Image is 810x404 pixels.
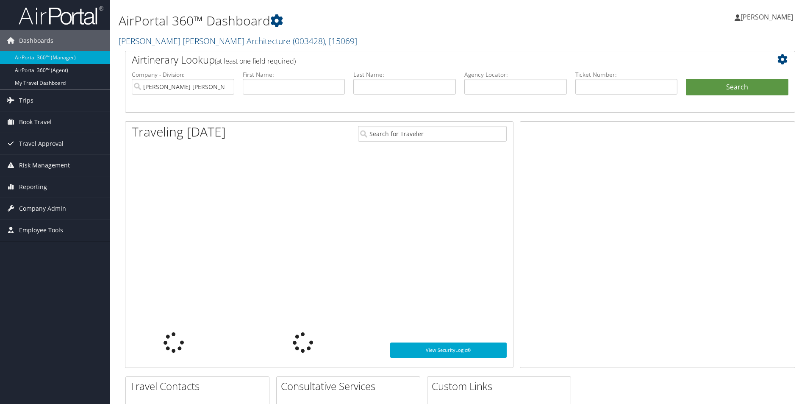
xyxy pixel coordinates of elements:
[132,53,732,67] h2: Airtinerary Lookup
[741,12,793,22] span: [PERSON_NAME]
[358,126,507,142] input: Search for Traveler
[215,56,296,66] span: (at least one field required)
[735,4,802,30] a: [PERSON_NAME]
[19,176,47,198] span: Reporting
[130,379,269,393] h2: Travel Contacts
[464,70,567,79] label: Agency Locator:
[132,123,226,141] h1: Traveling [DATE]
[281,379,420,393] h2: Consultative Services
[19,111,52,133] span: Book Travel
[19,90,33,111] span: Trips
[119,35,357,47] a: [PERSON_NAME] [PERSON_NAME] Architecture
[132,70,234,79] label: Company - Division:
[19,198,66,219] span: Company Admin
[119,12,574,30] h1: AirPortal 360™ Dashboard
[19,155,70,176] span: Risk Management
[293,35,325,47] span: ( 003428 )
[353,70,456,79] label: Last Name:
[575,70,678,79] label: Ticket Number:
[19,6,103,25] img: airportal-logo.png
[19,133,64,154] span: Travel Approval
[19,30,53,51] span: Dashboards
[19,220,63,241] span: Employee Tools
[390,343,507,358] a: View SecurityLogic®
[243,70,345,79] label: First Name:
[432,379,571,393] h2: Custom Links
[686,79,788,96] button: Search
[325,35,357,47] span: , [ 15069 ]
